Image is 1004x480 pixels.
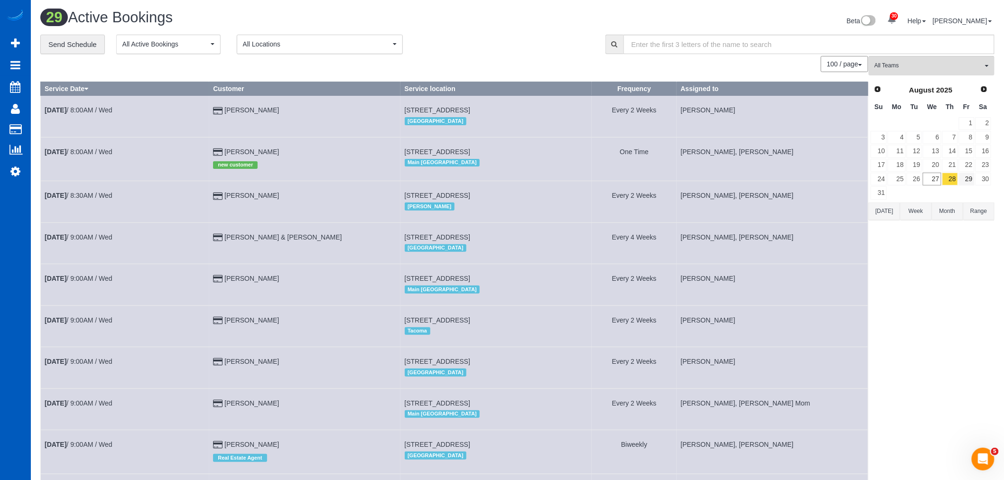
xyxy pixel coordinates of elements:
[946,103,954,111] span: Thursday
[213,454,267,462] span: Real Estate Agent
[400,305,592,347] td: Service location
[224,233,342,241] a: [PERSON_NAME] & [PERSON_NAME]
[405,449,588,462] div: Location
[860,15,876,28] img: New interface
[41,347,209,388] td: Schedule date
[405,244,467,252] span: [GEOGRAPHIC_DATA]
[923,131,941,144] a: 6
[45,275,112,282] a: [DATE]/ 9:00AM / Wed
[405,115,588,127] div: Location
[592,388,677,430] td: Frequency
[980,85,988,93] span: Next
[592,181,677,222] td: Frequency
[923,159,941,172] a: 20
[224,399,279,407] a: [PERSON_NAME]
[6,9,25,23] img: Automaid Logo
[976,159,991,172] a: 23
[405,148,470,156] span: [STREET_ADDRESS]
[41,264,209,305] td: Schedule date
[888,173,905,185] a: 25
[405,203,455,210] span: [PERSON_NAME]
[41,82,209,96] th: Service Date
[890,12,898,20] span: 30
[874,62,983,70] span: All Teams
[908,17,926,25] a: Help
[972,448,995,471] iframe: Intercom live chat
[592,96,677,137] td: Frequency
[677,388,868,430] td: Assigned to
[874,85,882,93] span: Prev
[405,283,588,295] div: Location
[209,305,400,347] td: Customer
[224,275,279,282] a: [PERSON_NAME]
[592,82,677,96] th: Frequency
[592,137,677,181] td: Frequency
[45,441,112,448] a: [DATE]/ 9:00AM / Wed
[41,96,209,137] td: Schedule date
[400,96,592,137] td: Service location
[213,276,223,282] i: Credit Card Payment
[963,103,970,111] span: Friday
[209,82,400,96] th: Customer
[405,157,588,169] div: Location
[224,358,279,365] a: [PERSON_NAME]
[874,103,883,111] span: Sunday
[821,56,868,72] nav: Pagination navigation
[677,347,868,388] td: Assigned to
[400,264,592,305] td: Service location
[623,35,995,54] input: Enter the first 3 letters of the name to search
[405,233,470,241] span: [STREET_ADDRESS]
[405,242,588,254] div: Location
[45,233,112,241] a: [DATE]/ 9:00AM / Wed
[942,173,958,185] a: 28
[400,137,592,181] td: Service location
[40,9,511,26] h1: Active Bookings
[213,193,223,200] i: Credit Card Payment
[959,159,975,172] a: 22
[592,222,677,264] td: Frequency
[911,103,918,111] span: Tuesday
[400,388,592,430] td: Service location
[41,305,209,347] td: Schedule date
[888,131,905,144] a: 4
[405,410,480,418] span: Main [GEOGRAPHIC_DATA]
[979,103,987,111] span: Saturday
[40,35,105,55] a: Send Schedule
[405,441,470,448] span: [STREET_ADDRESS]
[224,148,279,156] a: [PERSON_NAME]
[405,327,430,335] span: Tacoma
[942,131,958,144] a: 7
[405,408,588,420] div: Location
[41,137,209,181] td: Schedule date
[224,316,279,324] a: [PERSON_NAME]
[213,359,223,365] i: Credit Card Payment
[677,264,868,305] td: Assigned to
[405,286,480,293] span: Main [GEOGRAPHIC_DATA]
[213,317,223,324] i: Credit Card Payment
[41,430,209,474] td: Schedule date
[116,35,221,54] button: All Active Bookings
[45,233,66,241] b: [DATE]
[592,347,677,388] td: Frequency
[405,106,470,114] span: [STREET_ADDRESS]
[677,181,868,222] td: Assigned to
[45,316,112,324] a: [DATE]/ 9:00AM / Wed
[933,17,992,25] a: [PERSON_NAME]
[237,35,403,54] button: All Locations
[592,264,677,305] td: Frequency
[45,148,66,156] b: [DATE]
[907,173,922,185] a: 26
[400,430,592,474] td: Service location
[243,39,390,49] span: All Locations
[963,203,995,220] button: Range
[213,234,223,241] i: Credit Card Payment
[213,161,258,169] span: new customer
[45,358,66,365] b: [DATE]
[45,106,66,114] b: [DATE]
[209,264,400,305] td: Customer
[869,56,995,75] button: All Teams
[892,103,902,111] span: Monday
[405,325,588,337] div: Location
[45,316,66,324] b: [DATE]
[932,203,963,220] button: Month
